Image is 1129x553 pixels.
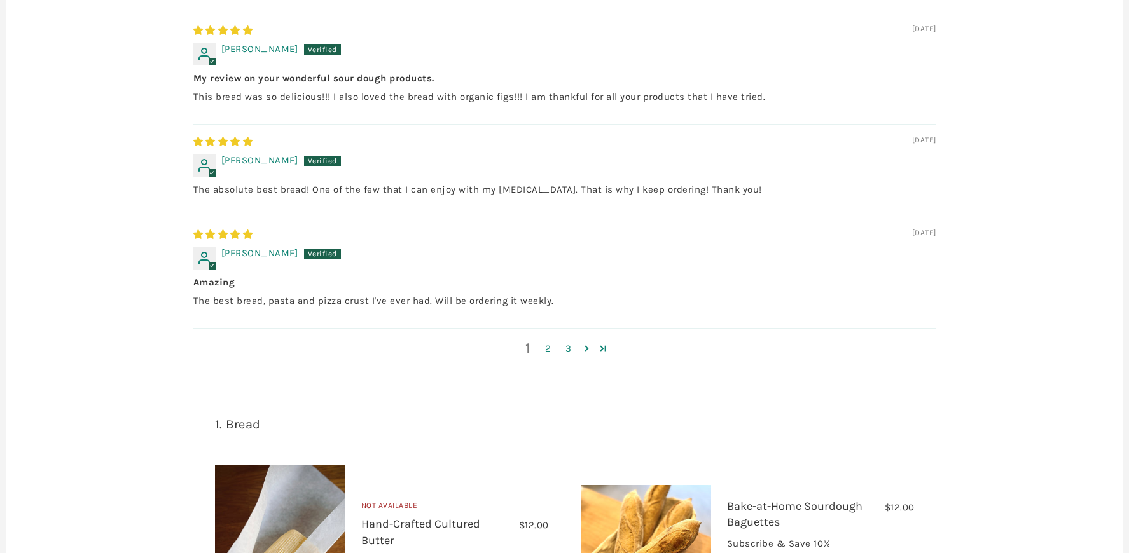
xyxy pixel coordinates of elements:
span: [DATE] [912,24,936,34]
span: $12.00 [519,519,549,531]
a: Page 3 [558,341,579,356]
span: 5 star review [193,25,253,36]
p: The absolute best bread! One of the few that I can enjoy with my [MEDICAL_DATA]. That is why I ke... [193,183,936,196]
span: [DATE] [912,228,936,238]
b: My review on your wonderful sour dough products. [193,72,936,85]
div: Not Available [361,500,549,517]
a: Bake-at-Home Sourdough Baguettes [727,499,862,529]
a: Page 2 [579,341,595,356]
p: The best bread, pasta and pizza crust I've ever had. Will be ordering it weekly. [193,294,936,308]
span: 5 star review [193,136,253,147]
p: This bread was so delicious!!! I also loved the bread with organic figs!!! I am thankful for all ... [193,90,936,104]
span: 5 star review [193,229,253,240]
span: [PERSON_NAME] [221,43,298,55]
a: Hand-Crafted Cultured Butter [361,517,480,547]
span: $12.00 [885,502,915,513]
span: [PERSON_NAME] [221,154,298,166]
a: Page 5 [595,341,612,356]
a: 1. Bread [215,417,261,432]
b: Amazing [193,276,936,289]
a: Page 2 [538,341,558,356]
span: [PERSON_NAME] [221,247,298,259]
span: [DATE] [912,135,936,146]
